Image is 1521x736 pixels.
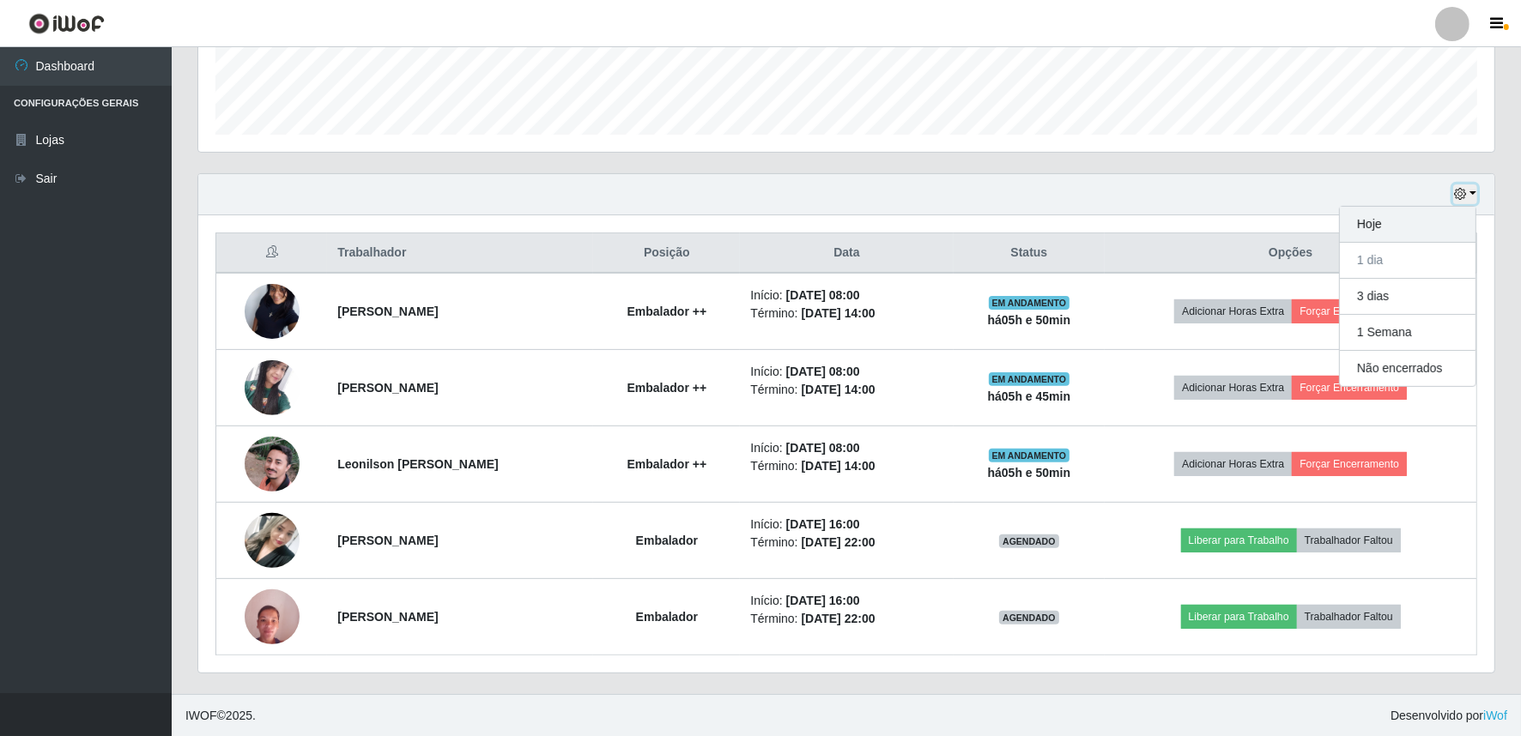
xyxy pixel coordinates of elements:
strong: Embalador ++ [627,305,707,318]
li: Início: [750,592,942,610]
img: 1748286329941.jpeg [245,580,300,653]
button: Adicionar Horas Extra [1174,452,1292,476]
img: 1744639547908.jpeg [245,360,300,414]
img: CoreUI Logo [28,13,105,34]
strong: Embalador ++ [627,457,707,471]
span: AGENDADO [999,534,1059,548]
li: Início: [750,516,942,534]
strong: [PERSON_NAME] [337,534,438,547]
strong: Embalador [636,610,698,624]
li: Início: [750,363,942,381]
strong: há 05 h e 45 min [988,389,1071,403]
span: EM ANDAMENTO [989,372,1070,386]
time: [DATE] 14:00 [802,306,876,320]
span: IWOF [185,709,217,722]
th: Data [740,233,953,274]
button: Trabalhador Faltou [1297,605,1401,629]
strong: há 05 h e 50 min [988,466,1071,480]
li: Início: [750,287,942,305]
time: [DATE] 08:00 [786,288,860,302]
li: Término: [750,305,942,323]
span: EM ANDAMENTO [989,296,1070,310]
button: Forçar Encerramento [1292,452,1407,476]
strong: [PERSON_NAME] [337,381,438,395]
span: EM ANDAMENTO [989,449,1070,462]
button: Adicionar Horas Extra [1174,299,1292,323]
button: 1 Semana [1340,315,1476,351]
strong: Leonilson [PERSON_NAME] [337,457,498,471]
button: Liberar para Trabalho [1181,528,1297,552]
time: [DATE] 16:00 [786,517,860,531]
strong: Embalador ++ [627,381,707,395]
li: Término: [750,381,942,399]
button: 3 dias [1340,279,1476,315]
th: Status [954,233,1106,274]
button: Liberar para Trabalho [1181,605,1297,629]
img: 1749039440131.jpeg [245,409,300,519]
img: 1755712424414.jpeg [245,480,300,601]
span: © 2025 . [185,707,256,725]
span: AGENDADO [999,611,1059,624]
strong: [PERSON_NAME] [337,305,438,318]
strong: Embalador [636,534,698,547]
th: Posição [593,233,740,274]
button: Forçar Encerramento [1292,376,1407,400]
li: Término: [750,457,942,475]
strong: há 05 h e 50 min [988,313,1071,327]
time: [DATE] 14:00 [802,383,876,396]
button: Trabalhador Faltou [1297,528,1401,552]
a: iWof [1483,709,1507,722]
button: Forçar Encerramento [1292,299,1407,323]
time: [DATE] 22:00 [802,535,876,549]
li: Término: [750,610,942,628]
th: Opções [1105,233,1476,274]
button: Adicionar Horas Extra [1174,376,1292,400]
time: [DATE] 08:00 [786,365,860,378]
time: [DATE] 22:00 [802,612,876,625]
li: Início: [750,439,942,457]
time: [DATE] 16:00 [786,594,860,607]
span: Desenvolvido por [1391,707,1507,725]
time: [DATE] 08:00 [786,441,860,455]
button: 1 dia [1340,243,1476,279]
button: Não encerrados [1340,351,1476,386]
button: Hoje [1340,207,1476,243]
li: Término: [750,534,942,552]
strong: [PERSON_NAME] [337,610,438,624]
time: [DATE] 14:00 [802,459,876,473]
th: Trabalhador [327,233,593,274]
img: 1742948591558.jpeg [245,250,300,372]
